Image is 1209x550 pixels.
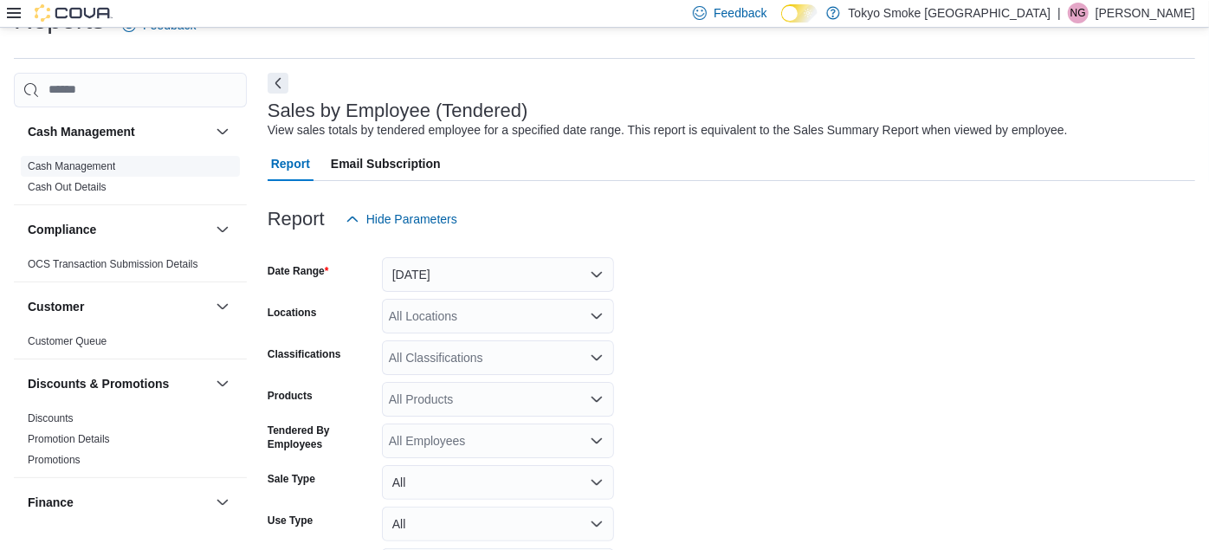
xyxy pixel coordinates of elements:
[28,335,107,347] a: Customer Queue
[28,494,74,511] h3: Finance
[590,309,604,323] button: Open list of options
[28,298,84,315] h3: Customer
[28,432,110,446] span: Promotion Details
[14,331,247,359] div: Customer
[331,146,441,181] span: Email Subscription
[268,100,528,121] h3: Sales by Employee (Tendered)
[212,219,233,240] button: Compliance
[28,181,107,193] a: Cash Out Details
[268,121,1068,139] div: View sales totals by tendered employee for a specified date range. This report is equivalent to t...
[14,408,247,477] div: Discounts & Promotions
[714,4,766,22] span: Feedback
[28,160,115,172] a: Cash Management
[1096,3,1195,23] p: [PERSON_NAME]
[28,412,74,424] a: Discounts
[268,389,313,403] label: Products
[28,180,107,194] span: Cash Out Details
[212,373,233,394] button: Discounts & Promotions
[212,492,233,513] button: Finance
[28,454,81,466] a: Promotions
[28,221,209,238] button: Compliance
[268,424,375,451] label: Tendered By Employees
[781,4,818,23] input: Dark Mode
[268,514,313,527] label: Use Type
[382,465,614,500] button: All
[28,433,110,445] a: Promotion Details
[28,221,96,238] h3: Compliance
[28,159,115,173] span: Cash Management
[28,258,198,270] a: OCS Transaction Submission Details
[366,210,457,228] span: Hide Parameters
[590,351,604,365] button: Open list of options
[590,392,604,406] button: Open list of options
[28,298,209,315] button: Customer
[28,334,107,348] span: Customer Queue
[268,73,288,94] button: Next
[268,472,315,486] label: Sale Type
[1057,3,1061,23] p: |
[271,146,310,181] span: Report
[849,3,1051,23] p: Tokyo Smoke [GEOGRAPHIC_DATA]
[28,375,209,392] button: Discounts & Promotions
[1070,3,1086,23] span: NG
[1068,3,1089,23] div: Nadine Guindon
[28,257,198,271] span: OCS Transaction Submission Details
[268,347,341,361] label: Classifications
[212,121,233,142] button: Cash Management
[28,411,74,425] span: Discounts
[268,264,329,278] label: Date Range
[28,494,209,511] button: Finance
[28,123,135,140] h3: Cash Management
[28,375,169,392] h3: Discounts & Promotions
[382,257,614,292] button: [DATE]
[268,306,317,320] label: Locations
[28,453,81,467] span: Promotions
[14,254,247,281] div: Compliance
[382,507,614,541] button: All
[212,296,233,317] button: Customer
[14,156,247,204] div: Cash Management
[35,4,113,22] img: Cova
[339,202,464,236] button: Hide Parameters
[268,209,325,230] h3: Report
[590,434,604,448] button: Open list of options
[28,123,209,140] button: Cash Management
